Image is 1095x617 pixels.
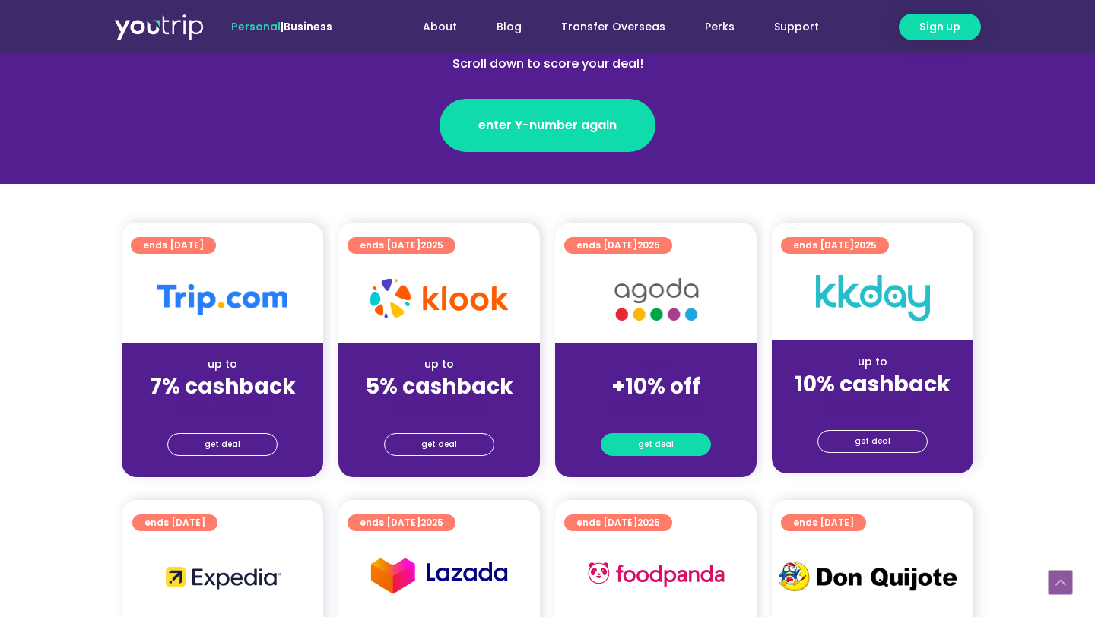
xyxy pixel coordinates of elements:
span: get deal [421,434,457,455]
a: get deal [167,433,278,456]
span: ends [DATE] [360,237,443,254]
a: Business [284,19,332,34]
span: ends [DATE] [143,237,204,254]
div: (for stays only) [784,398,961,414]
a: get deal [384,433,494,456]
a: get deal [601,433,711,456]
span: 2025 [421,516,443,529]
span: get deal [855,431,890,452]
a: ends [DATE]2025 [564,514,672,531]
a: ends [DATE]2025 [781,237,889,254]
span: get deal [205,434,240,455]
a: ends [DATE]2025 [564,237,672,254]
span: 2025 [637,239,660,252]
a: ends [DATE]2025 [348,237,455,254]
span: 2025 [637,516,660,529]
span: enter Y-number again [478,116,617,134]
a: Sign up [899,14,981,40]
a: ends [DATE] [781,514,866,531]
span: get deal [638,434,674,455]
strong: 5% cashback [366,372,513,401]
strong: +10% off [611,372,700,401]
a: ends [DATE]2025 [348,514,455,531]
a: get deal [817,430,928,453]
a: About [403,13,477,41]
span: ends [DATE] [793,514,854,531]
nav: Menu [373,13,839,41]
a: Blog [477,13,541,41]
a: Support [754,13,839,41]
span: ends [DATE] [360,514,443,531]
span: ends [DATE] [576,514,660,531]
div: (for stays only) [351,400,528,416]
strong: 10% cashback [795,369,951,399]
span: 2025 [854,239,877,252]
span: up to [642,356,670,372]
div: Scroll down to score your deal! [217,55,878,73]
div: up to [784,354,961,370]
span: Sign up [919,19,960,35]
a: ends [DATE] [131,237,216,254]
div: up to [134,356,311,372]
span: ends [DATE] [793,237,877,254]
a: enter Y-number again [440,99,655,152]
a: ends [DATE] [132,514,217,531]
span: 2025 [421,239,443,252]
span: Personal [231,19,281,34]
div: (for stays only) [567,400,744,416]
span: | [231,19,332,34]
a: Transfer Overseas [541,13,685,41]
a: Perks [685,13,754,41]
div: (for stays only) [134,400,311,416]
div: up to [351,356,528,372]
span: ends [DATE] [576,237,660,254]
span: ends [DATE] [144,514,205,531]
strong: 7% cashback [150,372,296,401]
